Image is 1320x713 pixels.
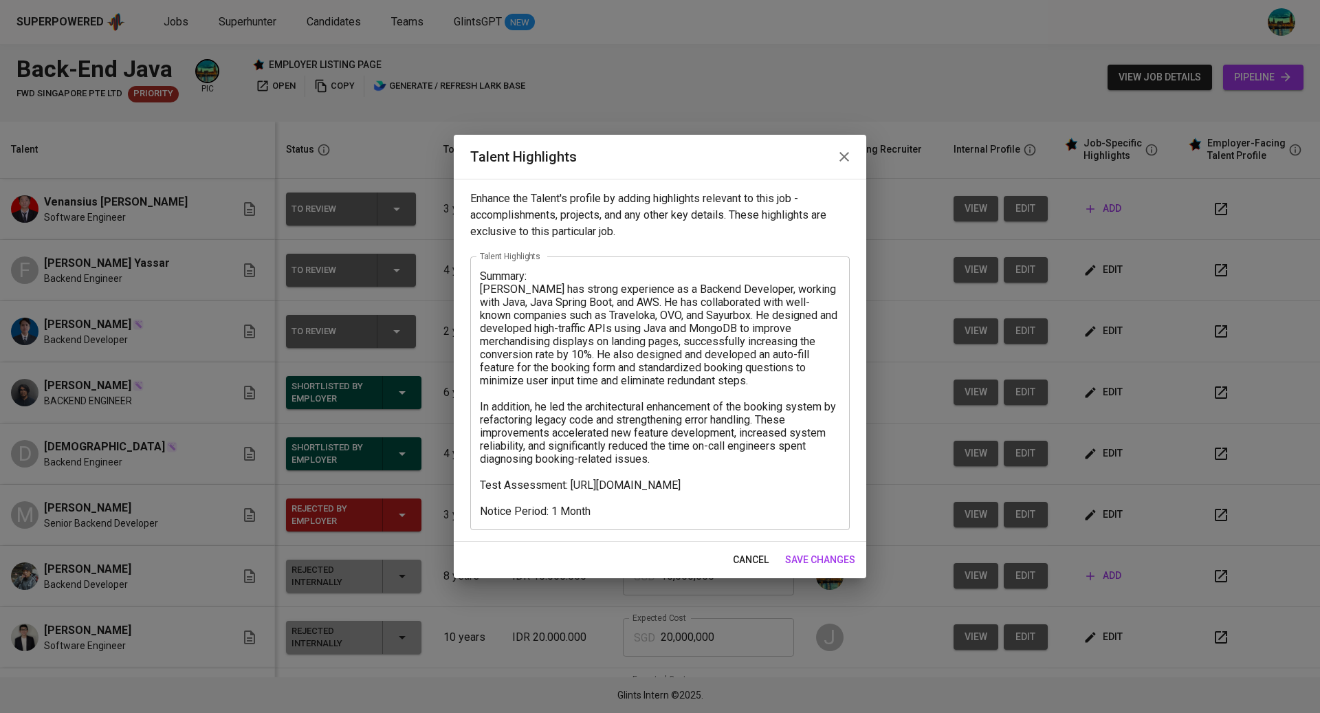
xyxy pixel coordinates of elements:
span: save changes [785,551,855,569]
button: cancel [727,547,774,573]
button: save changes [780,547,861,573]
h2: Talent Highlights [470,146,850,168]
textarea: Summary: [PERSON_NAME] has strong experience as a Backend Developer, working with Java, Java Spri... [480,270,840,518]
span: cancel [733,551,769,569]
p: Enhance the Talent's profile by adding highlights relevant to this job - accomplishments, project... [470,190,850,240]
